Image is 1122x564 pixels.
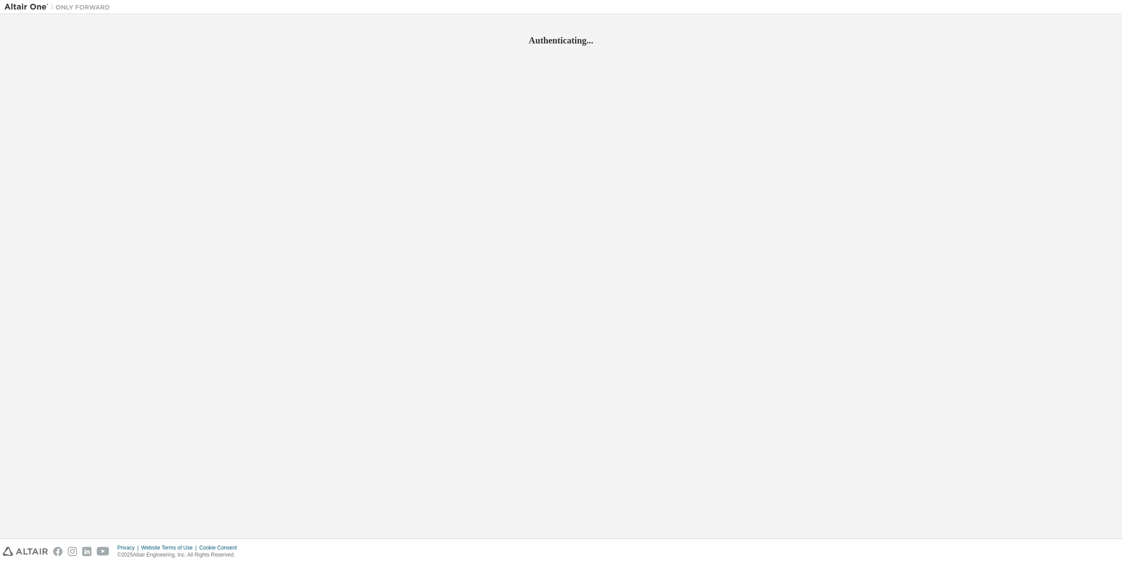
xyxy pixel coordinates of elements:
[4,35,1118,46] h2: Authenticating...
[117,551,242,559] p: © 2025 Altair Engineering, Inc. All Rights Reserved.
[199,544,242,551] div: Cookie Consent
[3,547,48,556] img: altair_logo.svg
[82,547,91,556] img: linkedin.svg
[4,3,114,11] img: Altair One
[68,547,77,556] img: instagram.svg
[117,544,141,551] div: Privacy
[141,544,199,551] div: Website Terms of Use
[53,547,62,556] img: facebook.svg
[97,547,109,556] img: youtube.svg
